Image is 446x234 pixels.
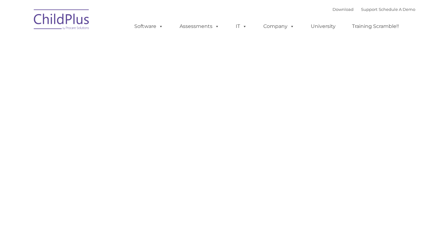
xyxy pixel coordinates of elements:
[346,20,405,33] a: Training Scramble!!
[173,20,225,33] a: Assessments
[128,20,169,33] a: Software
[332,7,415,12] font: |
[31,5,93,36] img: ChildPlus by Procare Solutions
[257,20,301,33] a: Company
[230,20,253,33] a: IT
[379,7,415,12] a: Schedule A Demo
[361,7,377,12] a: Support
[332,7,354,12] a: Download
[305,20,342,33] a: University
